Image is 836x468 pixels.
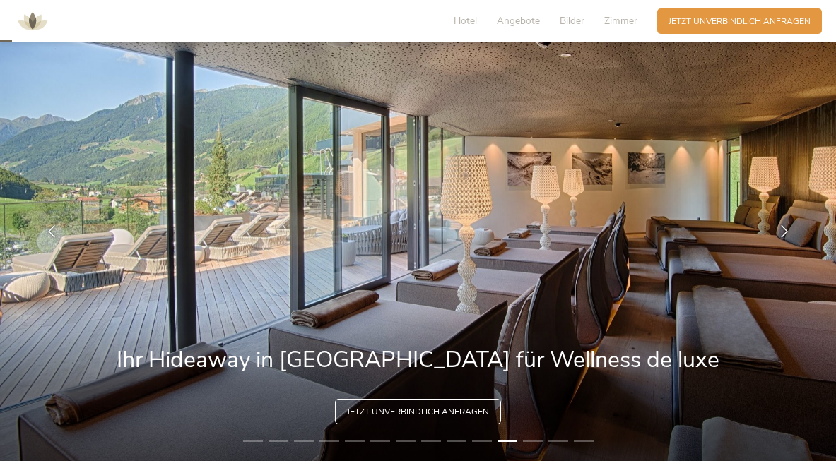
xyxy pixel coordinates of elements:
span: Zimmer [604,14,637,28]
a: AMONTI & LUNARIS Wellnessresort [11,17,54,25]
span: Bilder [560,14,584,28]
span: Angebote [497,14,540,28]
span: Jetzt unverbindlich anfragen [669,16,811,28]
span: Hotel [454,14,477,28]
span: Jetzt unverbindlich anfragen [347,406,489,418]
